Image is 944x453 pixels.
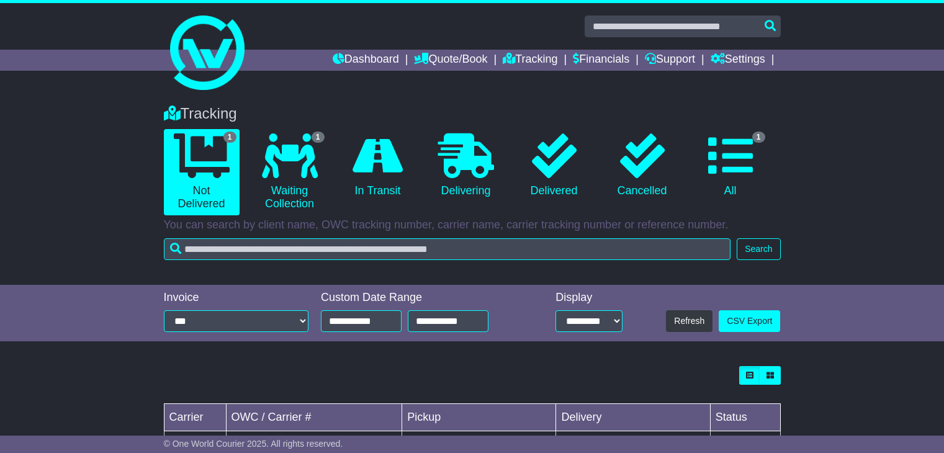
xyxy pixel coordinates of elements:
td: Status [710,404,780,431]
a: In Transit [340,129,416,202]
a: 1 Not Delivered [164,129,240,215]
button: Refresh [666,310,712,332]
td: Delivery [556,404,710,431]
a: Settings [711,50,765,71]
span: 1 [223,132,236,143]
td: Pickup [402,404,556,431]
td: Carrier [164,404,226,431]
a: Financials [573,50,629,71]
a: 1 All [693,129,768,202]
a: Cancelled [605,129,680,202]
div: Invoice [164,291,309,305]
a: CSV Export [719,310,780,332]
a: Quote/Book [414,50,487,71]
span: 1 [752,132,765,143]
a: Tracking [503,50,557,71]
div: Custom Date Range [321,291,518,305]
span: © One World Courier 2025. All rights reserved. [164,439,343,449]
a: Dashboard [333,50,399,71]
a: Support [645,50,695,71]
span: 1 [312,132,325,143]
a: Delivered [516,129,592,202]
a: Delivering [428,129,504,202]
td: OWC / Carrier # [226,404,402,431]
button: Search [737,238,780,260]
div: Tracking [158,105,787,123]
p: You can search by client name, OWC tracking number, carrier name, carrier tracking number or refe... [164,218,781,232]
div: Display [555,291,623,305]
a: 1 Waiting Collection [252,129,328,215]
